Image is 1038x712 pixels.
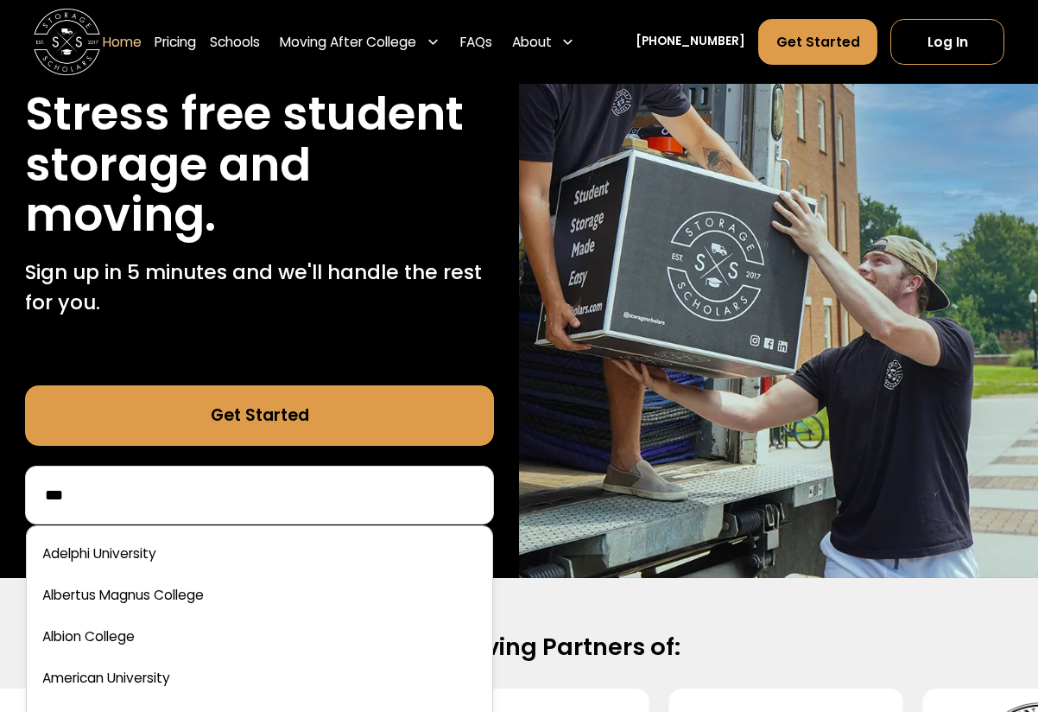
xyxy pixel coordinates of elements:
[210,18,260,65] a: Schools
[280,32,416,52] div: Moving After College
[273,18,446,65] div: Moving After College
[460,18,492,65] a: FAQs
[636,33,745,50] a: [PHONE_NUMBER]
[505,18,582,65] div: About
[155,18,196,65] a: Pricing
[758,19,877,64] a: Get Started
[103,18,142,65] a: Home
[890,19,1004,64] a: Log In
[34,9,101,76] a: home
[52,632,986,662] h2: Official Moving Partners of:
[25,385,494,446] a: Get Started
[25,257,494,318] p: Sign up in 5 minutes and we'll handle the rest for you.
[512,32,552,52] div: About
[25,89,494,241] h1: Stress free student storage and moving.
[34,9,101,76] img: Storage Scholars main logo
